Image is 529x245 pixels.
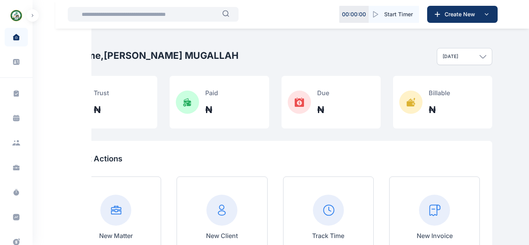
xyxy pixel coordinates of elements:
span: Create New [441,10,482,18]
p: New Matter [99,231,133,240]
p: Due [317,88,329,98]
h2: ₦ [429,104,450,116]
p: Trust [94,88,109,98]
p: Paid [205,88,218,98]
h2: Welcome, [PERSON_NAME] MUGALLAH [58,50,239,62]
button: Create New [427,6,498,23]
button: Start Timer [369,6,419,23]
p: Track Time [312,231,344,240]
p: Billable [429,88,450,98]
p: 00 : 00 : 00 [342,10,366,18]
p: New Invoice [417,231,453,240]
span: Start Timer [384,10,413,18]
h2: ₦ [317,104,329,116]
p: [DATE] [443,53,458,60]
p: New Client [206,231,238,240]
p: Quick Actions [70,153,480,164]
h2: ₦ [205,104,218,116]
h2: ₦ [94,104,109,116]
